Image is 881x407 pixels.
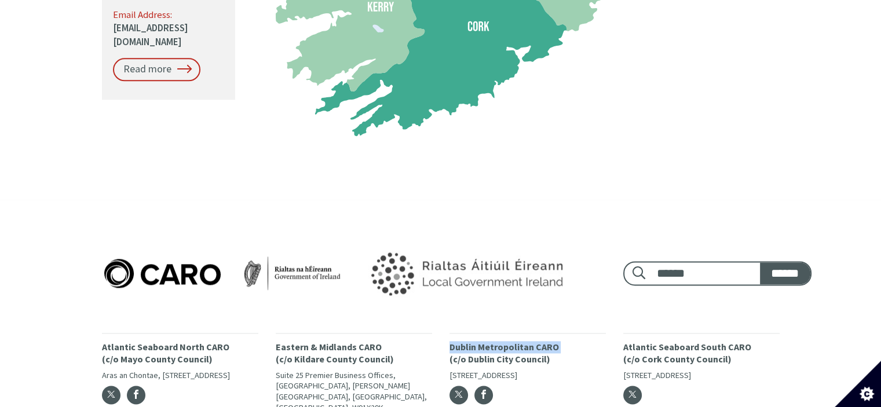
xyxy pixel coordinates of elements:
[623,386,642,404] a: Twitter
[835,361,881,407] button: Set cookie preferences
[623,341,780,365] p: Atlantic Seaboard South CARO (c/o Cork County Council)
[113,8,226,49] p: Email Address:
[449,341,606,365] p: Dublin Metropolitan CARO (c/o Dublin City Council)
[449,386,468,404] a: Twitter
[127,386,145,404] a: Facebook
[345,237,586,310] img: Government of Ireland logo
[102,256,343,290] img: Caro logo
[623,370,780,381] p: [STREET_ADDRESS]
[102,341,258,365] p: Atlantic Seaboard North CARO (c/o Mayo County Council)
[449,370,606,381] p: [STREET_ADDRESS]
[276,341,432,365] p: Eastern & Midlands CARO (c/o Kildare County Council)
[474,386,493,404] a: Facebook
[113,58,200,81] a: Read more
[102,386,120,404] a: Twitter
[113,21,188,48] a: [EMAIL_ADDRESS][DOMAIN_NAME]
[102,370,258,381] p: Aras an Chontae, [STREET_ADDRESS]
